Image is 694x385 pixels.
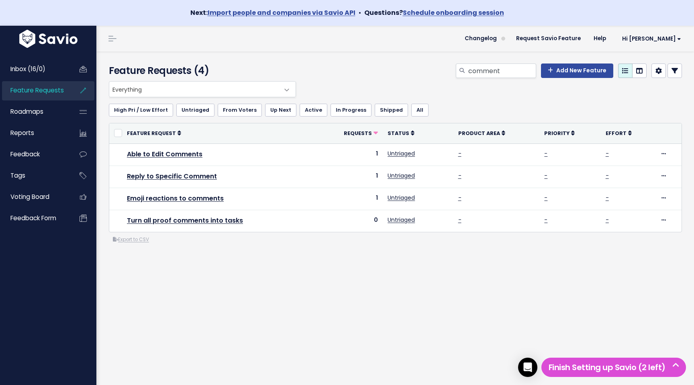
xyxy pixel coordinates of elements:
a: Feature Request [127,129,181,137]
a: - [606,194,609,202]
a: All [411,104,429,117]
a: Emoji reactions to comments [127,194,224,203]
a: - [544,194,547,202]
a: Shipped [375,104,408,117]
span: Effort [606,130,627,137]
a: Reply to Specific Comment [127,172,217,181]
input: Search features... [467,63,536,78]
strong: Next: [190,8,355,17]
a: Hi [PERSON_NAME] [612,33,688,45]
a: Status [388,129,414,137]
span: Voting Board [10,192,49,201]
a: Untriaged [388,149,415,158]
a: Roadmaps [2,102,67,121]
a: - [544,172,547,180]
span: Changelog [465,36,497,41]
a: Import people and companies via Savio API [208,8,355,17]
img: logo-white.9d6f32f41409.svg [17,30,80,48]
a: - [458,216,461,224]
span: Tags [10,171,25,180]
a: Feedback form [2,209,67,227]
a: Help [587,33,612,45]
span: • [359,8,361,17]
a: - [544,149,547,158]
span: Product Area [458,130,500,137]
a: - [458,194,461,202]
td: 1 [316,143,383,166]
a: Export to CSV [113,236,149,243]
a: Inbox (16/0) [2,60,67,78]
a: - [606,172,609,180]
ul: Filter feature requests [109,104,682,117]
span: Everything [109,82,280,97]
a: Reports [2,124,67,142]
a: Schedule onboarding session [403,8,504,17]
a: From Voters [218,104,262,117]
td: 1 [316,188,383,210]
span: Feature Request [127,130,176,137]
a: Priority [544,129,575,137]
a: Requests [344,129,378,137]
span: Reports [10,129,34,137]
a: Tags [2,166,67,185]
a: Voting Board [2,188,67,206]
span: Feedback form [10,214,56,222]
strong: Questions? [364,8,504,17]
a: High Pri / Low Effort [109,104,173,117]
td: 1 [316,166,383,188]
a: Untriaged [388,172,415,180]
span: Feedback [10,150,40,158]
span: Everything [109,81,296,97]
h4: Feature Requests (4) [109,63,292,78]
a: Turn all proof comments into tasks [127,216,243,225]
a: In Progress [331,104,371,117]
span: Roadmaps [10,107,43,116]
a: - [458,172,461,180]
a: Untriaged [388,194,415,202]
a: Request Savio Feature [510,33,587,45]
a: Able to Edit Comments [127,149,202,159]
td: 0 [316,210,383,232]
a: Feedback [2,145,67,164]
a: Feature Requests [2,81,67,100]
div: Open Intercom Messenger [518,358,537,377]
a: - [606,216,609,224]
a: Untriaged [388,216,415,224]
a: Up Next [265,104,296,117]
a: Add New Feature [541,63,613,78]
h5: Finish Setting up Savio (2 left) [545,361,682,373]
a: - [544,216,547,224]
span: Inbox (16/0) [10,65,45,73]
span: Requests [344,130,372,137]
a: - [606,149,609,158]
a: Untriaged [176,104,214,117]
a: - [458,149,461,158]
span: Feature Requests [10,86,64,94]
a: Product Area [458,129,505,137]
span: Priority [544,130,569,137]
a: Effort [606,129,632,137]
a: Active [300,104,327,117]
span: Hi [PERSON_NAME] [622,36,681,42]
span: Status [388,130,409,137]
